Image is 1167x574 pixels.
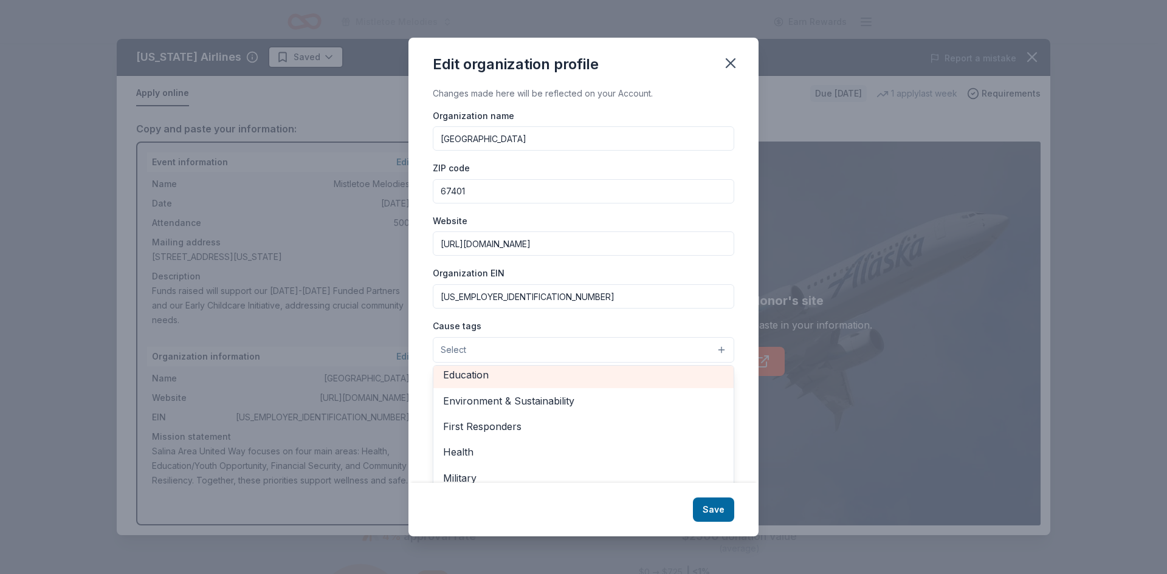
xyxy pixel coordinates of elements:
span: Select [441,343,466,357]
button: Select [433,337,734,363]
div: Select [433,365,734,511]
span: Health [443,444,724,460]
span: First Responders [443,419,724,434]
span: Military [443,470,724,486]
span: Education [443,367,724,383]
span: Environment & Sustainability [443,393,724,409]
